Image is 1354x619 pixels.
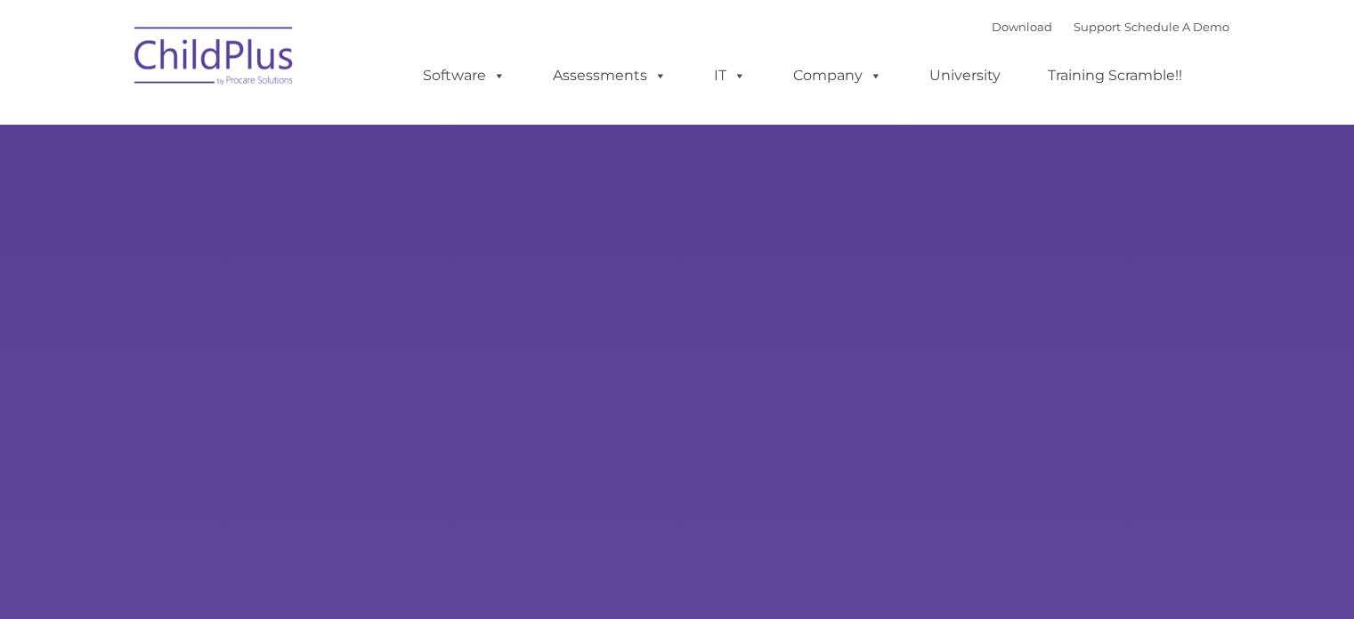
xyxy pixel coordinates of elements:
[912,58,1018,94] a: University
[1030,58,1200,94] a: Training Scramble!!
[1124,20,1229,34] a: Schedule A Demo
[405,58,523,94] a: Software
[992,20,1229,34] font: |
[992,20,1052,34] a: Download
[1074,20,1121,34] a: Support
[696,58,764,94] a: IT
[775,58,900,94] a: Company
[126,14,304,103] img: ChildPlus by Procare Solutions
[535,58,685,94] a: Assessments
